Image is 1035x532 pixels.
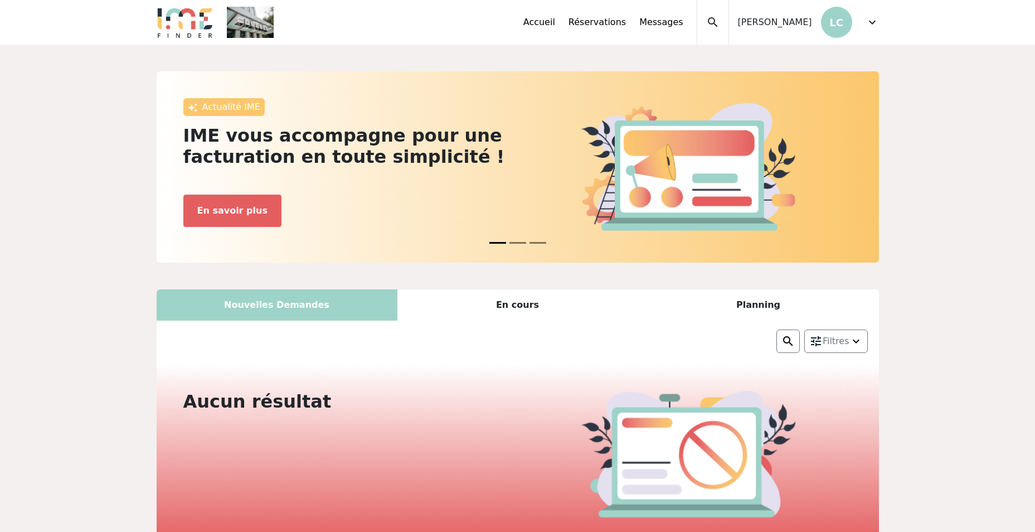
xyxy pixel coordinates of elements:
[509,236,526,249] button: News 1
[821,7,852,38] p: LC
[866,16,879,29] span: expand_more
[529,236,546,249] button: News 2
[823,335,849,348] span: Filtres
[706,16,720,29] span: search
[639,16,683,29] a: Messages
[157,289,397,321] div: Nouvelles Demandes
[738,16,812,29] span: [PERSON_NAME]
[568,16,626,29] a: Réservations
[157,7,213,38] img: Logo.png
[581,103,795,230] img: actu.png
[638,289,879,321] div: Planning
[183,125,511,168] h2: IME vous accompagne pour une facturation en toute simplicité !
[581,391,795,518] img: cancel.png
[183,195,281,227] button: En savoir plus
[183,98,265,116] div: Actualité IME
[397,289,638,321] div: En cours
[849,335,863,348] img: arrow_down.png
[183,391,511,412] h2: Aucun résultat
[523,16,555,29] a: Accueil
[809,335,823,348] img: setting.png
[188,103,198,113] img: awesome.png
[781,335,795,348] img: search.png
[489,236,506,249] button: News 0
